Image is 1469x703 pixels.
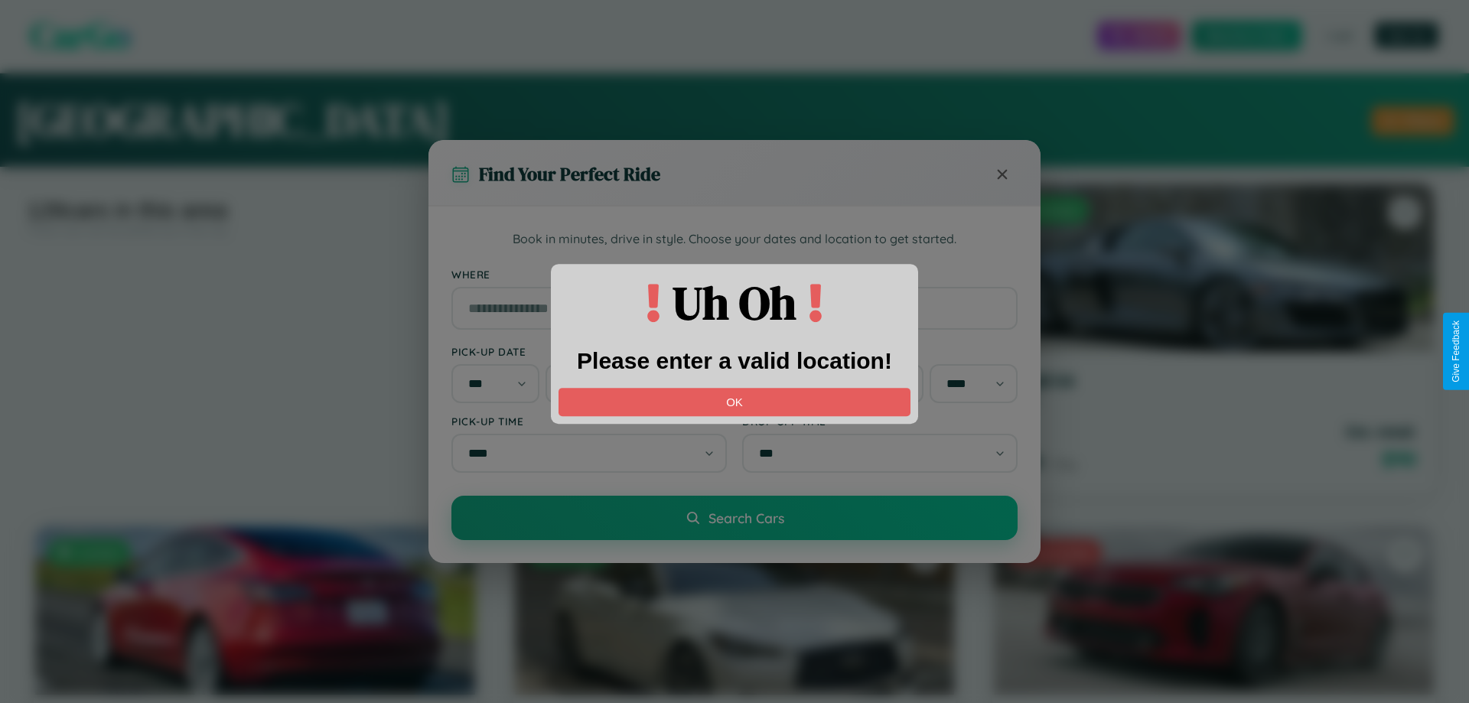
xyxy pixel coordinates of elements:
label: Pick-up Date [451,345,727,358]
label: Drop-off Time [742,415,1018,428]
span: Search Cars [708,509,784,526]
label: Pick-up Time [451,415,727,428]
p: Book in minutes, drive in style. Choose your dates and location to get started. [451,229,1018,249]
label: Where [451,268,1018,281]
h3: Find Your Perfect Ride [479,161,660,187]
label: Drop-off Date [742,345,1018,358]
